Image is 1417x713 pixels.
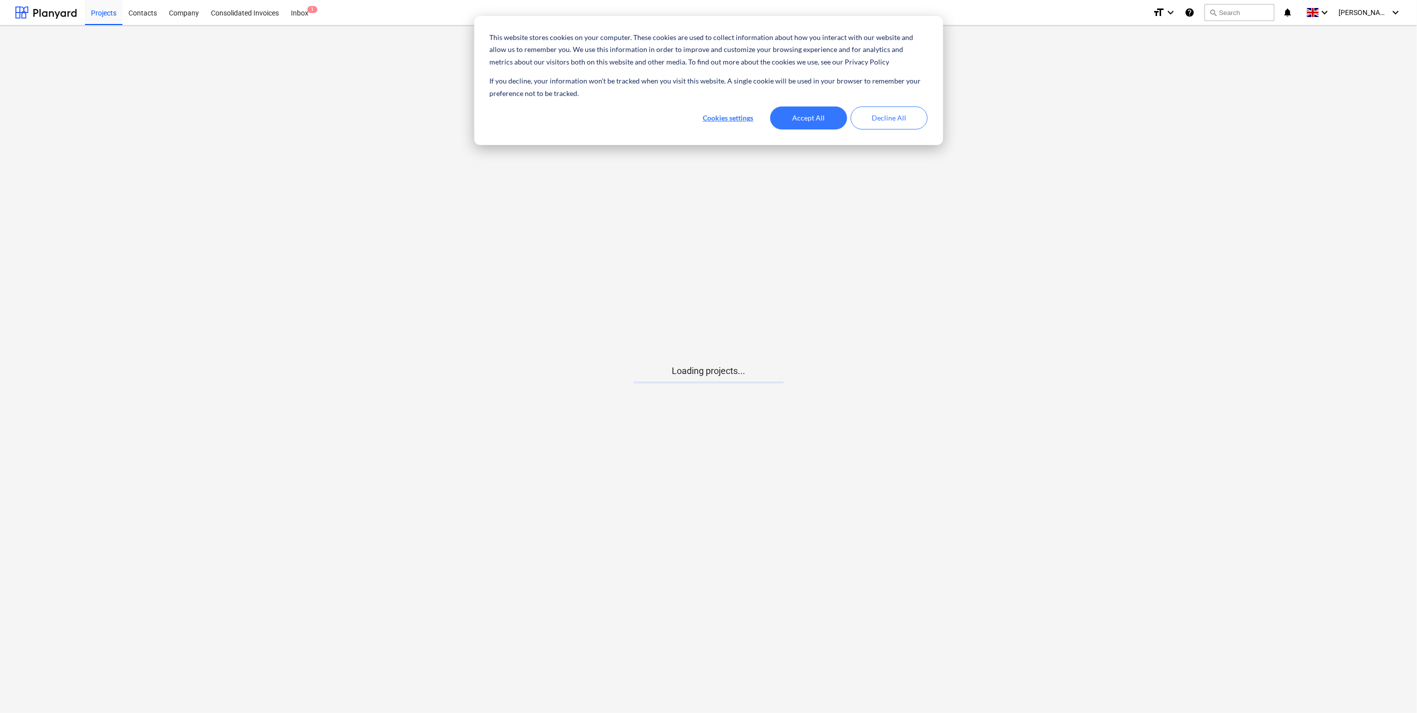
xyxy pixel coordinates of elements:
[1339,8,1389,16] span: [PERSON_NAME]
[690,106,767,129] button: Cookies settings
[1153,6,1165,18] i: format_size
[474,16,943,145] div: Cookie banner
[1205,4,1275,21] button: Search
[1367,665,1417,713] iframe: Chat Widget
[770,106,847,129] button: Accept All
[1185,6,1195,18] i: Knowledge base
[1319,6,1331,18] i: keyboard_arrow_down
[489,31,927,68] p: This website stores cookies on your computer. These cookies are used to collect information about...
[634,365,784,377] p: Loading projects...
[1209,8,1217,16] span: search
[307,6,317,13] span: 1
[1283,6,1293,18] i: notifications
[851,106,928,129] button: Decline All
[1165,6,1177,18] i: keyboard_arrow_down
[1390,6,1402,18] i: keyboard_arrow_down
[489,75,927,99] p: If you decline, your information won’t be tracked when you visit this website. A single cookie wi...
